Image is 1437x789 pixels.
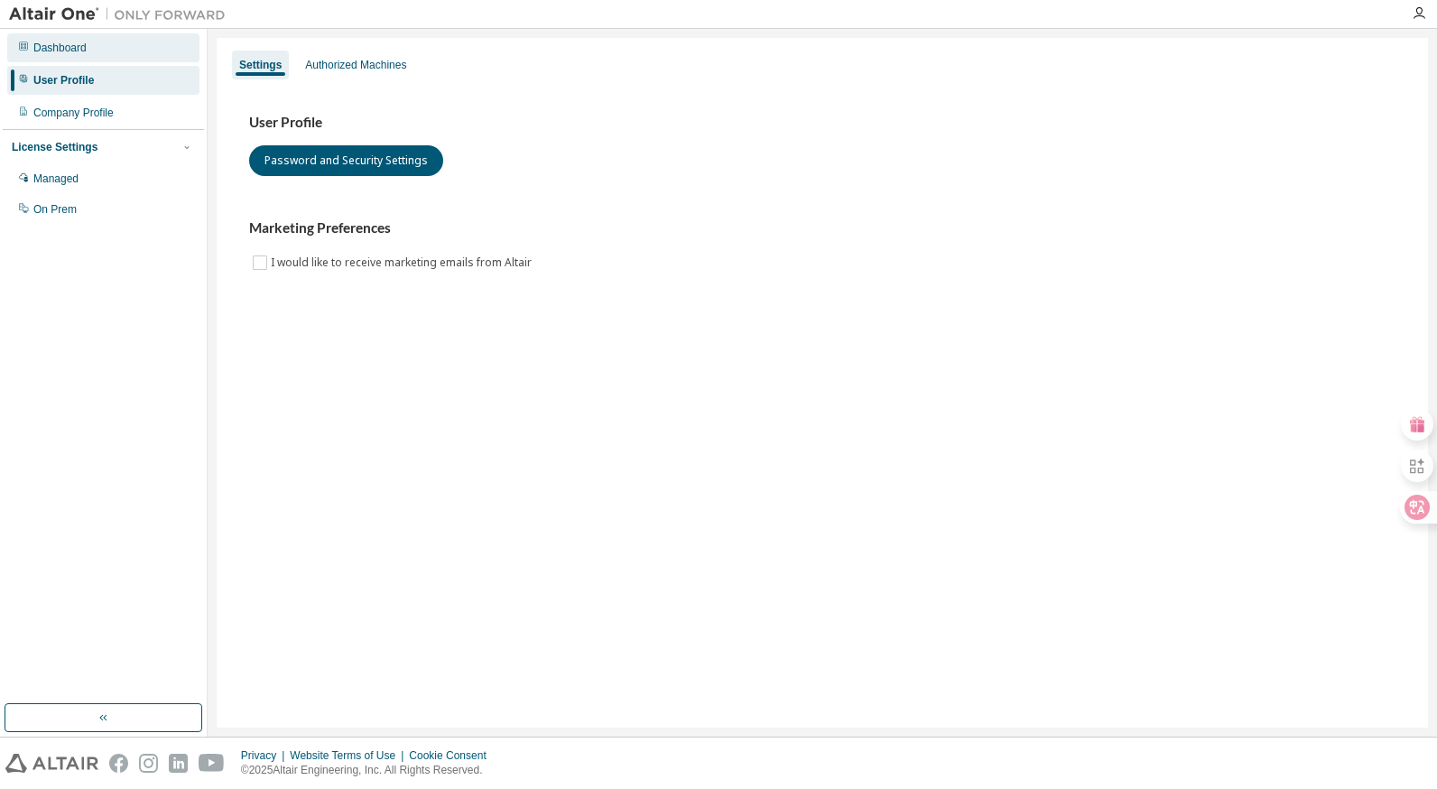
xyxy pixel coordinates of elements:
[33,172,79,186] div: Managed
[249,114,1395,132] h3: User Profile
[241,748,290,763] div: Privacy
[249,145,443,176] button: Password and Security Settings
[5,754,98,773] img: altair_logo.svg
[409,748,496,763] div: Cookie Consent
[271,252,535,274] label: I would like to receive marketing emails from Altair
[12,140,97,154] div: License Settings
[109,754,128,773] img: facebook.svg
[199,754,225,773] img: youtube.svg
[33,41,87,55] div: Dashboard
[139,754,158,773] img: instagram.svg
[305,58,406,72] div: Authorized Machines
[33,106,114,120] div: Company Profile
[290,748,409,763] div: Website Terms of Use
[249,219,1395,237] h3: Marketing Preferences
[239,58,282,72] div: Settings
[241,763,497,778] p: © 2025 Altair Engineering, Inc. All Rights Reserved.
[169,754,188,773] img: linkedin.svg
[33,202,77,217] div: On Prem
[33,73,94,88] div: User Profile
[9,5,235,23] img: Altair One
